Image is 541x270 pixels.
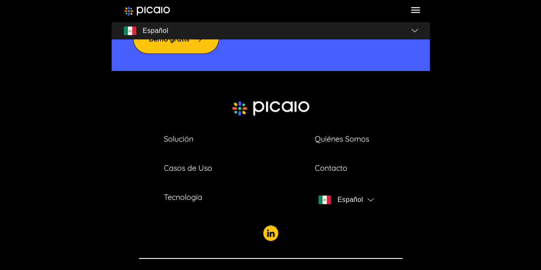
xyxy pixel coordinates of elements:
[143,25,169,37] span: Español
[337,194,363,206] span: Español
[263,225,278,241] img: picaio-socal-logo
[411,29,418,32] img: flag
[164,162,212,174] a: Casos de Uso
[315,133,369,145] a: Quiénes Somos
[124,6,170,16] img: image
[164,133,193,145] a: Solución
[124,27,136,35] img: flag
[112,22,430,39] button: flagEspañolflag
[164,191,202,203] a: Tecnología
[318,196,331,204] img: flag
[367,198,374,202] img: flag
[315,191,377,208] button: flagEspañolflag
[133,24,219,54] a: Demo gratis
[193,34,203,44] img: arrow-right
[315,162,347,174] a: Contacto
[232,101,309,116] img: picaio-logo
